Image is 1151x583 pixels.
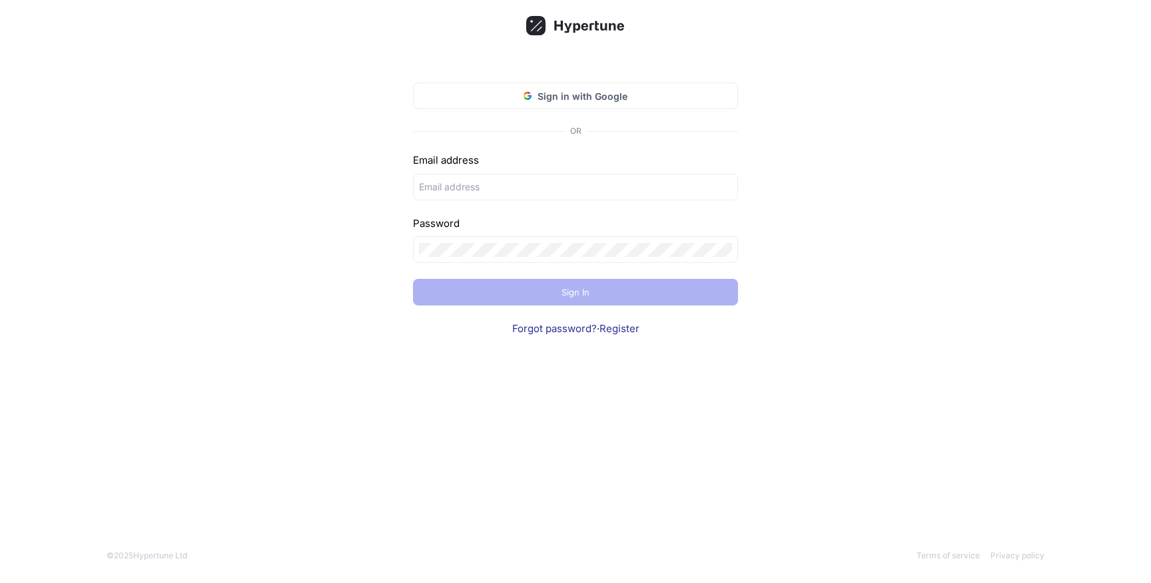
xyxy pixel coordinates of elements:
button: Sign in with Google [413,83,738,109]
div: Email address [413,153,738,168]
div: © 2025 Hypertune Ltd [107,550,187,562]
input: Email address [419,180,732,194]
div: Password [413,216,738,232]
span: Sign in with Google [538,89,627,103]
button: Sign In [413,279,738,305]
div: OR [570,125,581,137]
a: Register [599,322,639,335]
span: Sign In [562,288,589,296]
a: Forgot password? [512,322,597,335]
a: Privacy policy [990,550,1044,560]
div: · [413,321,738,337]
a: Terms of service [917,550,980,560]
